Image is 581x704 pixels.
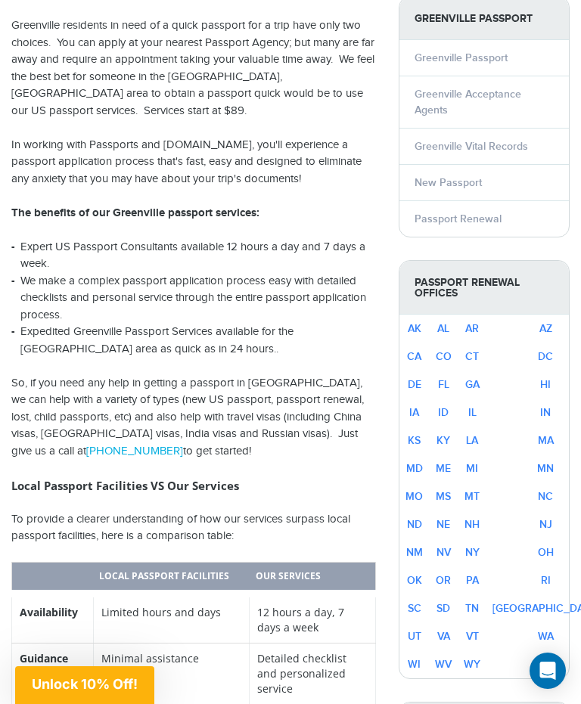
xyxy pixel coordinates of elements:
[537,462,554,475] a: MN
[538,546,554,559] a: OH
[438,378,449,391] a: FL
[539,518,552,531] a: NJ
[464,490,480,503] a: MT
[405,490,423,503] a: MO
[438,406,449,419] a: ID
[437,630,450,643] a: VA
[466,574,479,587] a: PA
[11,17,376,119] p: Greenville residents in need of a quick passport for a trip have only two choices. You can apply ...
[20,651,68,665] strong: Guidance
[11,137,376,188] p: In working with Passports and [DOMAIN_NAME], you'll experience a passport application process tha...
[415,176,482,189] a: New Passport
[407,518,422,531] a: ND
[538,630,554,643] a: WA
[466,462,478,475] a: MI
[11,324,376,358] li: Expedited Greenville Passport Services available for the [GEOGRAPHIC_DATA] area as quick as in 24...
[437,602,450,615] a: SD
[530,653,566,689] div: Open Intercom Messenger
[465,350,479,363] a: CT
[407,350,421,363] a: CA
[250,594,376,644] td: 12 hours a day, 7 days a week
[465,322,479,335] a: AR
[538,434,554,447] a: MA
[538,490,553,503] a: NC
[86,445,183,457] a: [PHONE_NUMBER]
[437,322,449,335] a: AL
[436,462,451,475] a: ME
[539,322,552,335] a: AZ
[11,239,376,273] li: Expert US Passport Consultants available 12 hours a day and 7 days a week.
[436,574,451,587] a: OR
[540,406,551,419] a: IN
[415,140,528,153] a: Greenville Vital Records
[436,490,451,503] a: MS
[468,406,477,419] a: IL
[408,378,421,391] a: DE
[415,88,521,116] a: Greenville Acceptance Agents
[465,378,480,391] a: GA
[15,666,154,704] div: Unlock 10% Off!
[11,477,376,495] h3: Local Passport Facilities VS Our Services
[465,546,480,559] a: NY
[406,546,423,559] a: NM
[541,574,551,587] a: RI
[437,518,450,531] a: NE
[11,375,376,461] p: So, if you need any help in getting a passport in [GEOGRAPHIC_DATA], we can help with a variety o...
[437,434,450,447] a: KY
[408,434,421,447] a: KS
[540,378,551,391] a: HI
[415,212,502,225] a: Passport Renewal
[32,676,138,692] span: Unlock 10% Off!
[407,574,422,587] a: OK
[465,602,479,615] a: TN
[408,630,421,643] a: UT
[250,563,376,594] th: Our Services
[399,261,569,315] strong: Passport Renewal Offices
[464,518,480,531] a: NH
[408,602,421,615] a: SC
[11,206,259,220] strong: The benefits of our Greenville passport services:
[464,658,480,671] a: WY
[436,350,452,363] a: CO
[409,406,419,419] a: IA
[415,51,508,64] a: Greenville Passport
[435,658,452,671] a: WV
[466,630,479,643] a: VT
[466,434,478,447] a: LA
[11,273,376,324] li: We make a complex passport application process easy with detailed checklists and personal service...
[11,511,376,545] p: To provide a clearer understanding of how our services surpass local passport facilities, here is...
[538,350,553,363] a: DC
[437,546,451,559] a: NV
[93,563,250,594] th: Local Passport Facilities
[408,322,421,335] a: AK
[20,605,78,619] strong: Availability
[93,594,250,644] td: Limited hours and days
[406,462,423,475] a: MD
[408,658,421,671] a: WI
